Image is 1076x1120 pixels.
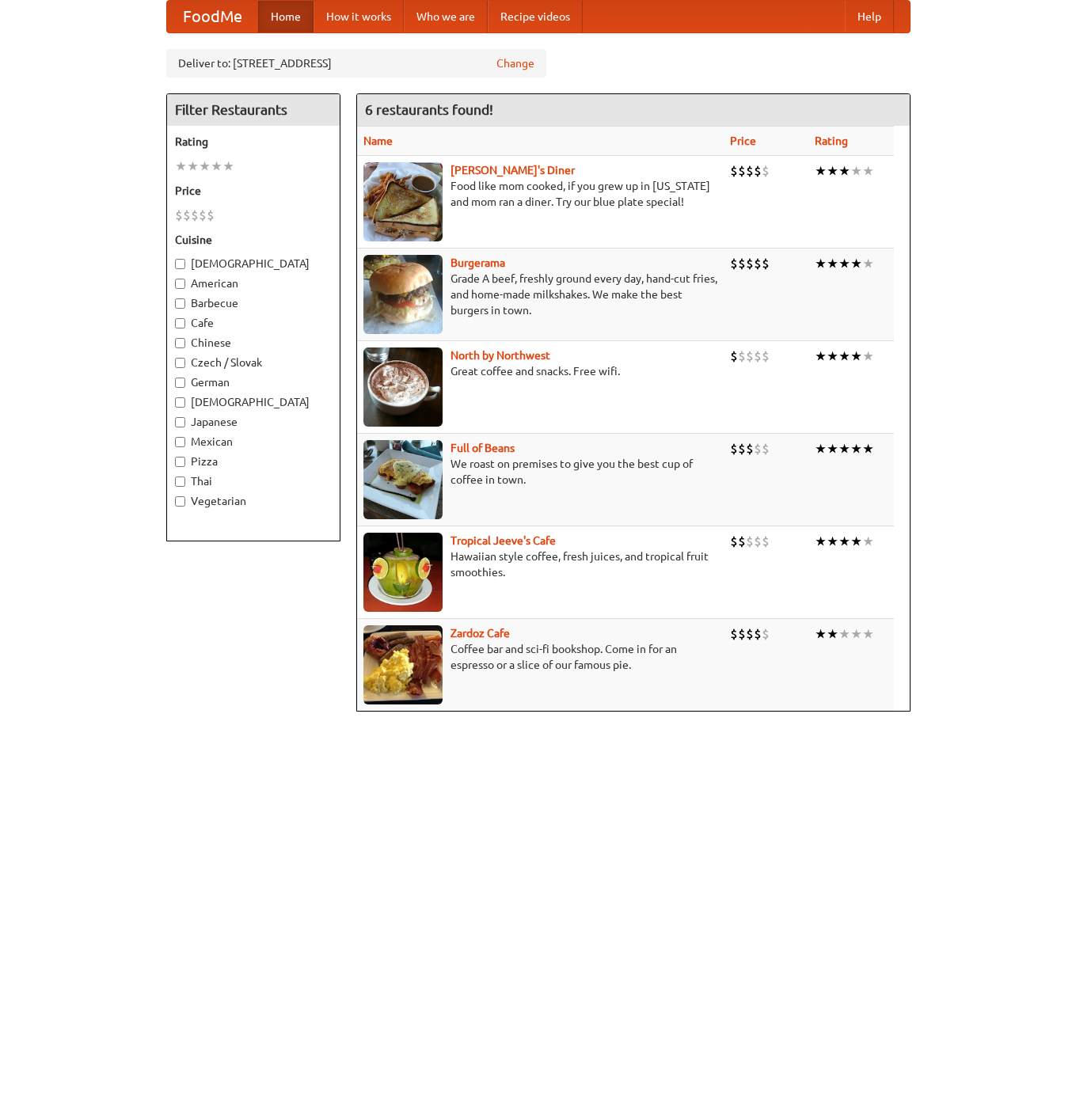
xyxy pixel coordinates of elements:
[488,1,583,32] a: Recipe videos
[199,207,207,224] li: $
[363,135,393,147] a: Name
[363,162,443,241] img: sallys.jpg
[815,255,827,272] li: ★
[258,1,314,32] a: Home
[862,255,874,272] li: ★
[175,279,185,289] input: American
[175,374,332,390] label: German
[166,49,546,78] div: Deliver to: [STREET_ADDRESS]
[746,347,754,365] li: $
[815,162,827,180] li: ★
[838,162,850,180] li: ★
[762,347,770,365] li: $
[175,315,332,331] label: Cafe
[183,207,191,224] li: $
[746,440,754,457] li: $
[363,641,717,673] p: Coffee bar and sci-fi bookshop. Come in for an espresso or a slice of our famous pie.
[451,164,575,177] a: [PERSON_NAME]'s Diner
[738,440,746,457] li: $
[187,158,199,175] li: ★
[762,625,770,643] li: $
[175,414,332,430] label: Japanese
[175,457,185,467] input: Pizza
[175,358,185,368] input: Czech / Slovak
[191,207,199,224] li: $
[838,625,850,643] li: ★
[754,440,762,457] li: $
[862,347,874,365] li: ★
[175,338,185,348] input: Chinese
[862,162,874,180] li: ★
[754,533,762,550] li: $
[175,318,185,328] input: Cafe
[746,625,754,643] li: $
[738,162,746,180] li: $
[451,534,556,547] a: Tropical Jeeve's Cafe
[730,162,738,180] li: $
[175,275,332,291] label: American
[762,440,770,457] li: $
[738,255,746,272] li: $
[175,496,185,507] input: Vegetarian
[451,627,510,640] a: Zardoz Cafe
[850,533,862,550] li: ★
[175,232,332,248] h5: Cuisine
[862,533,874,550] li: ★
[746,533,754,550] li: $
[496,55,534,71] a: Change
[838,255,850,272] li: ★
[363,255,443,334] img: burgerama.jpg
[746,255,754,272] li: $
[175,473,332,489] label: Thai
[175,134,332,150] h5: Rating
[754,255,762,272] li: $
[827,625,838,643] li: ★
[175,183,332,199] h5: Price
[838,347,850,365] li: ★
[451,256,505,269] a: Burgerama
[175,335,332,351] label: Chinese
[175,394,332,410] label: [DEMOGRAPHIC_DATA]
[730,440,738,457] li: $
[363,347,443,427] img: north.jpg
[827,162,838,180] li: ★
[730,533,738,550] li: $
[827,347,838,365] li: ★
[404,1,488,32] a: Who we are
[838,533,850,550] li: ★
[363,533,443,612] img: jeeves.jpg
[762,533,770,550] li: $
[363,178,717,210] p: Food like mom cooked, if you grew up in [US_STATE] and mom ran a diner. Try our blue plate special!
[314,1,404,32] a: How it works
[175,355,332,370] label: Czech / Slovak
[815,625,827,643] li: ★
[451,349,550,362] a: North by Northwest
[827,533,838,550] li: ★
[754,347,762,365] li: $
[827,440,838,457] li: ★
[175,378,185,388] input: German
[363,440,443,519] img: beans.jpg
[762,255,770,272] li: $
[850,162,862,180] li: ★
[175,298,185,309] input: Barbecue
[850,440,862,457] li: ★
[746,162,754,180] li: $
[754,162,762,180] li: $
[363,363,717,379] p: Great coffee and snacks. Free wifi.
[730,135,756,147] a: Price
[451,442,515,454] a: Full of Beans
[754,625,762,643] li: $
[175,437,185,447] input: Mexican
[175,493,332,509] label: Vegetarian
[730,255,738,272] li: $
[738,533,746,550] li: $
[815,347,827,365] li: ★
[850,347,862,365] li: ★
